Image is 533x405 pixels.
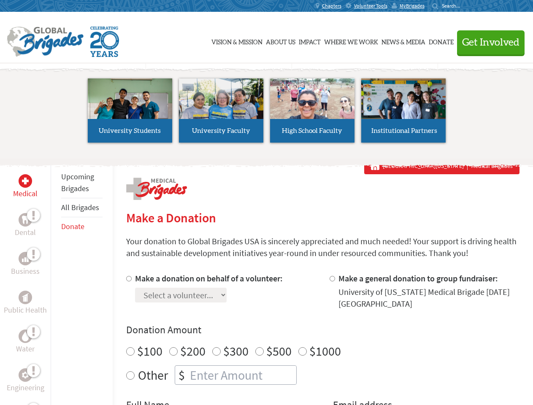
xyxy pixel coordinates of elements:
[19,368,32,382] div: Engineering
[462,38,519,48] span: Get Involved
[126,178,187,200] img: logo-medical.png
[338,286,519,310] div: University of [US_STATE] Medical Brigade [DATE] [GEOGRAPHIC_DATA]
[15,213,36,238] a: DentalDental
[354,3,387,9] span: Volunteer Tools
[88,78,172,143] a: University Students
[99,127,161,134] span: University Students
[19,213,32,227] div: Dental
[361,78,446,135] img: menu_brigades_submenu_4.jpg
[179,78,263,135] img: menu_brigades_submenu_2.jpg
[7,27,84,57] img: Global Brigades Logo
[429,20,454,62] a: Donate
[299,20,321,62] a: Impact
[90,27,119,57] img: Global Brigades Celebrating 20 Years
[22,255,29,262] img: Business
[4,291,47,316] a: Public HealthPublic Health
[175,366,188,384] div: $
[282,127,342,134] span: High School Faculty
[61,172,94,193] a: Upcoming Brigades
[338,273,498,283] label: Make a general donation to group fundraiser:
[137,343,162,359] label: $100
[179,78,263,143] a: University Faculty
[126,323,519,337] h4: Donation Amount
[4,304,47,316] p: Public Health
[270,78,354,143] a: High School Faculty
[188,366,296,384] input: Enter Amount
[180,343,206,359] label: $200
[22,216,29,224] img: Dental
[61,221,84,231] a: Donate
[381,20,425,62] a: News & Media
[126,235,519,259] p: Your donation to Global Brigades USA is sincerely appreciated and much needed! Your support is dr...
[309,343,341,359] label: $1000
[371,127,437,134] span: Institutional Partners
[61,217,103,236] li: Donate
[457,30,525,54] button: Get Involved
[16,329,35,355] a: WaterWater
[223,343,249,359] label: $300
[211,20,262,62] a: Vision & Mission
[11,252,40,277] a: BusinessBusiness
[22,331,29,341] img: Water
[22,293,29,302] img: Public Health
[19,252,32,265] div: Business
[11,265,40,277] p: Business
[192,127,250,134] span: University Faculty
[324,20,378,62] a: Where We Work
[88,78,172,135] img: menu_brigades_submenu_1.jpg
[270,78,354,119] img: menu_brigades_submenu_3.jpg
[7,368,44,394] a: EngineeringEngineering
[322,3,341,9] span: Chapters
[15,227,36,238] p: Dental
[400,3,425,9] span: MyBrigades
[19,329,32,343] div: Water
[135,273,283,283] label: Make a donation on behalf of a volunteer:
[13,174,38,200] a: MedicalMedical
[361,78,446,143] a: Institutional Partners
[61,167,103,198] li: Upcoming Brigades
[61,202,99,212] a: All Brigades
[61,198,103,217] li: All Brigades
[13,188,38,200] p: Medical
[266,20,295,62] a: About Us
[442,3,466,9] input: Search...
[22,178,29,184] img: Medical
[7,382,44,394] p: Engineering
[19,174,32,188] div: Medical
[16,343,35,355] p: Water
[19,291,32,304] div: Public Health
[126,210,519,225] h2: Make a Donation
[266,343,292,359] label: $500
[22,372,29,378] img: Engineering
[138,365,168,385] label: Other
